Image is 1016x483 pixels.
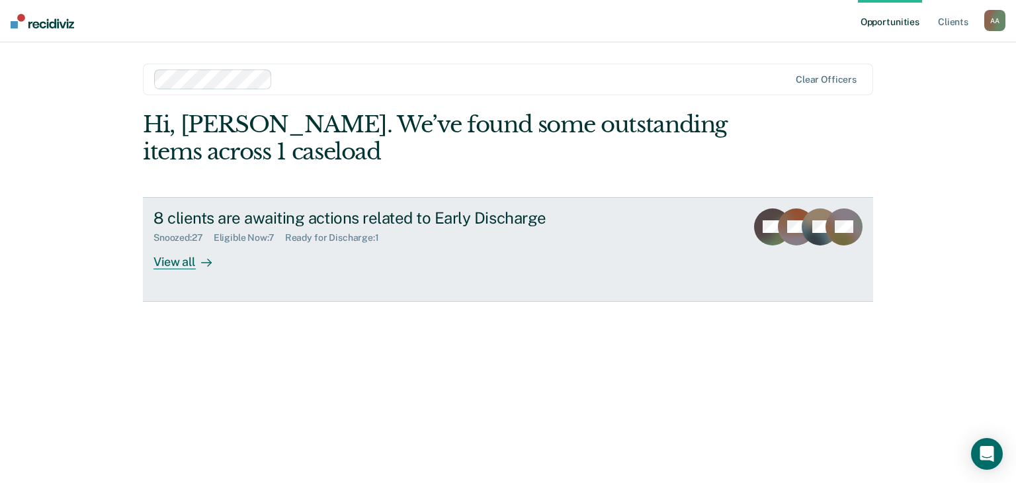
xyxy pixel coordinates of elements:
div: Ready for Discharge : 1 [285,232,390,243]
img: Recidiviz [11,14,74,28]
a: 8 clients are awaiting actions related to Early DischargeSnoozed:27Eligible Now:7Ready for Discha... [143,197,873,302]
div: 8 clients are awaiting actions related to Early Discharge [153,208,618,228]
button: AA [984,10,1005,31]
div: Clear officers [796,74,857,85]
div: Open Intercom Messenger [971,438,1003,470]
div: View all [153,243,228,269]
div: Snoozed : 27 [153,232,214,243]
div: A A [984,10,1005,31]
div: Eligible Now : 7 [214,232,285,243]
div: Hi, [PERSON_NAME]. We’ve found some outstanding items across 1 caseload [143,111,727,165]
